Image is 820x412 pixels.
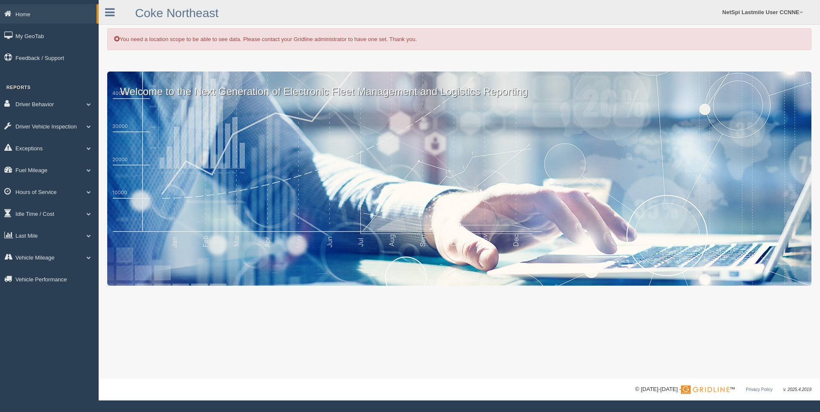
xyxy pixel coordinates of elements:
img: Gridline [681,385,730,394]
div: © [DATE]-[DATE] - ™ [635,385,811,394]
div: You need a location scope to be able to see data. Please contact your Gridline administrator to h... [107,28,811,50]
p: Welcome to the Next Generation of Electronic Fleet Management and Logistics Reporting [107,72,811,99]
a: Privacy Policy [746,387,772,392]
span: v. 2025.4.2019 [784,387,811,392]
a: Coke Northeast [135,6,219,20]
